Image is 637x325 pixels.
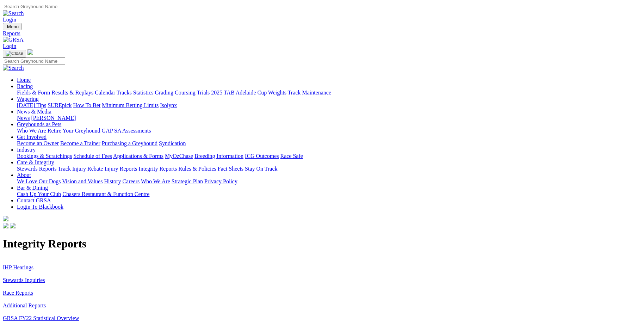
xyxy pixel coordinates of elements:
[113,153,163,159] a: Applications & Forms
[104,166,137,172] a: Injury Reports
[17,77,31,83] a: Home
[17,178,634,185] div: About
[27,49,33,55] img: logo-grsa-white.png
[159,140,186,146] a: Syndication
[17,90,50,96] a: Fields & Form
[17,83,33,89] a: Racing
[17,140,634,147] div: Get Involved
[172,178,203,184] a: Strategic Plan
[62,178,103,184] a: Vision and Values
[3,216,8,221] img: logo-grsa-white.png
[17,128,634,134] div: Greyhounds as Pets
[17,121,61,127] a: Greyhounds as Pets
[17,90,634,96] div: Racing
[102,140,157,146] a: Purchasing a Greyhound
[17,115,30,121] a: News
[104,178,121,184] a: History
[3,302,46,308] a: Additional Reports
[178,166,216,172] a: Rules & Policies
[17,166,56,172] a: Stewards Reports
[3,37,24,43] img: GRSA
[17,109,51,115] a: News & Media
[102,102,159,108] a: Minimum Betting Limits
[73,102,101,108] a: How To Bet
[155,90,173,96] a: Grading
[17,178,61,184] a: We Love Our Dogs
[17,128,46,134] a: Who We Are
[245,166,277,172] a: Stay On Track
[48,102,72,108] a: SUREpick
[3,50,26,57] button: Toggle navigation
[17,153,634,159] div: Industry
[95,90,115,96] a: Calendar
[7,24,19,29] span: Menu
[102,128,151,134] a: GAP SA Assessments
[211,90,267,96] a: 2025 TAB Adelaide Cup
[133,90,154,96] a: Statistics
[194,153,243,159] a: Breeding Information
[60,140,100,146] a: Become a Trainer
[17,197,51,203] a: Contact GRSA
[48,128,100,134] a: Retire Your Greyhound
[3,237,634,250] h1: Integrity Reports
[3,57,65,65] input: Search
[17,140,59,146] a: Become an Owner
[175,90,196,96] a: Coursing
[3,315,79,321] a: GRSA FY22 Statistical Overview
[197,90,210,96] a: Trials
[117,90,132,96] a: Tracks
[17,172,31,178] a: About
[245,153,279,159] a: ICG Outcomes
[17,102,634,109] div: Wagering
[165,153,193,159] a: MyOzChase
[17,147,36,153] a: Industry
[17,166,634,172] div: Care & Integrity
[122,178,140,184] a: Careers
[17,134,47,140] a: Get Involved
[3,65,24,71] img: Search
[17,191,634,197] div: Bar & Dining
[17,191,61,197] a: Cash Up Your Club
[3,30,634,37] a: Reports
[31,115,76,121] a: [PERSON_NAME]
[3,17,16,23] a: Login
[17,204,63,210] a: Login To Blackbook
[204,178,237,184] a: Privacy Policy
[17,153,72,159] a: Bookings & Scratchings
[138,166,177,172] a: Integrity Reports
[288,90,331,96] a: Track Maintenance
[160,102,177,108] a: Isolynx
[51,90,93,96] a: Results & Replays
[218,166,243,172] a: Fact Sheets
[17,185,48,191] a: Bar & Dining
[17,115,634,121] div: News & Media
[3,264,33,270] a: IHP Hearings
[17,159,54,165] a: Care & Integrity
[141,178,170,184] a: Who We Are
[3,223,8,228] img: facebook.svg
[58,166,103,172] a: Track Injury Rebate
[268,90,286,96] a: Weights
[3,23,21,30] button: Toggle navigation
[3,43,16,49] a: Login
[17,96,39,102] a: Wagering
[62,191,149,197] a: Chasers Restaurant & Function Centre
[3,10,24,17] img: Search
[280,153,303,159] a: Race Safe
[73,153,112,159] a: Schedule of Fees
[3,3,65,10] input: Search
[3,277,45,283] a: Stewards Inquiries
[17,102,46,108] a: [DATE] Tips
[3,290,33,296] a: Race Reports
[10,223,16,228] img: twitter.svg
[6,51,23,56] img: Close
